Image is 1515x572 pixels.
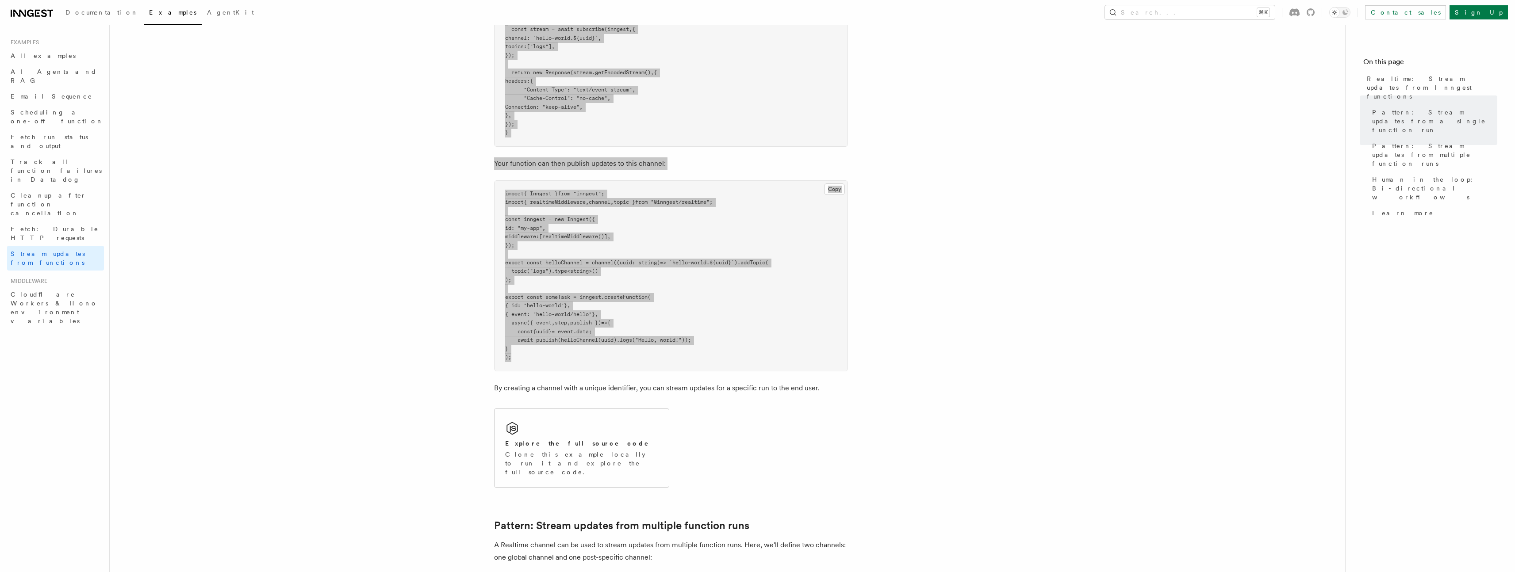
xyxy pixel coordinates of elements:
[494,519,749,532] a: Pattern: Stream updates from multiple function runs
[202,3,259,24] a: AgentKit
[555,216,564,222] span: new
[524,43,527,50] span: :
[518,328,533,335] span: const
[505,78,527,84] span: headers
[505,354,511,360] span: );
[533,69,542,76] span: new
[589,216,595,222] span: ({
[731,259,734,266] span: `
[505,121,514,127] span: });
[11,158,102,183] span: Track all function failures in Datadog
[567,216,589,222] span: Inngest
[505,43,524,50] span: topics
[576,26,604,32] span: subscribe
[7,129,104,154] a: Fetch run status and output
[207,9,254,16] span: AgentKit
[1365,5,1446,19] a: Contact sales
[552,43,555,50] span: ,
[65,9,138,16] span: Documentation
[536,104,539,110] span: :
[511,268,527,274] span: topic
[505,216,521,222] span: const
[505,199,524,205] span: import
[545,69,570,76] span: Response
[530,26,548,32] span: stream
[573,328,592,335] span: .data;
[586,199,589,205] span: ,
[533,35,573,41] span: `hello-world.
[530,78,533,84] span: {
[524,302,564,309] span: "hello-world"
[586,259,589,266] span: =
[669,259,710,266] span: `hello-world.
[527,320,552,326] span: ({ event
[548,268,552,274] span: )
[7,246,104,271] a: Stream updates from functions
[7,187,104,221] a: Cleanup after function cancellation
[524,191,558,197] span: { Inngest }
[505,439,649,448] h2: Explore the full source code
[530,268,548,274] span: "logs"
[1105,5,1275,19] button: Search...⌘K
[1372,108,1497,134] span: Pattern: Stream updates from a single function run
[548,216,552,222] span: =
[570,69,573,76] span: (
[7,88,104,104] a: Email Sequence
[518,225,542,231] span: "my-app"
[682,337,691,343] span: ));
[505,35,527,41] span: channel
[505,225,511,231] span: id
[533,328,536,335] span: {
[601,320,607,326] span: =>
[505,277,511,283] span: );
[607,95,610,101] span: ,
[564,302,567,309] span: }
[508,112,511,118] span: ,
[7,286,104,329] a: Cloudflare Workers & Hono environment variables
[505,302,518,309] span: { id
[536,337,558,343] span: publish
[524,199,586,205] span: { realtimeMiddleware
[1372,141,1497,168] span: Pattern: Stream updates from multiple function runs
[632,337,635,343] span: (
[11,68,97,84] span: AI Agents and RAG
[505,294,524,300] span: export
[511,225,514,231] span: :
[494,539,848,564] p: A Realtime channel can be used to stream updates from multiple function runs. Here, we'll define ...
[567,302,570,309] span: ,
[11,52,76,59] span: All examples
[576,95,607,101] span: "no-cache"
[494,382,848,394] p: By creating a channel with a unique identifier, you can stream updates for a specific run to the ...
[524,216,545,222] span: inngest
[657,259,660,266] span: )
[654,69,657,76] span: {
[1369,205,1497,221] a: Learn more
[527,294,542,300] span: const
[737,259,765,266] span: .addTopic
[505,52,514,58] span: });
[7,39,39,46] span: Examples
[592,311,595,317] span: }
[595,35,598,41] span: `
[511,320,527,326] span: async
[505,242,514,248] span: });
[570,95,573,101] span: :
[1372,175,1497,202] span: Human in the loop: Bi-directional workflows
[524,95,570,101] span: "Cache-Control"
[558,26,573,32] span: await
[11,133,88,149] span: Fetch run status and output
[1372,209,1434,217] span: Learn more
[765,259,768,266] span: (
[530,43,548,50] span: "logs"
[505,450,658,477] p: Clone this example locally to run it and explore the full source code.
[710,199,713,205] span: ;
[651,199,710,205] span: "@inngest/realtime"
[505,130,508,136] span: }
[7,221,104,246] a: Fetch: Durable HTTP requests
[604,26,629,32] span: (inngest
[552,268,567,274] span: .type
[548,43,552,50] span: ]
[518,302,521,309] span: :
[632,259,635,266] span: :
[567,320,570,326] span: ,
